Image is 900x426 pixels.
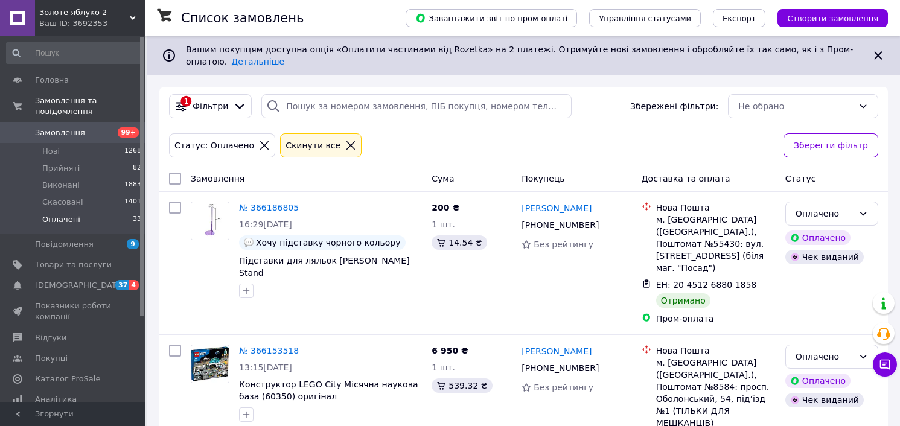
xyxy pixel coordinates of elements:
div: Не обрано [738,100,854,113]
span: Завантажити звіт по пром-оплаті [415,13,567,24]
a: Фото товару [191,202,229,240]
span: 1883 [124,180,141,191]
button: Зберегти фільтр [784,133,878,157]
span: 1401 [124,197,141,208]
span: Вашим покупцям доступна опція «Оплатити частинами від Rozetka» на 2 платежі. Отримуйте нові замов... [186,45,853,66]
span: Експорт [723,14,756,23]
span: 9 [127,239,139,249]
span: Фільтри [193,100,228,112]
span: Створити замовлення [787,14,878,23]
a: Фото товару [191,345,229,383]
input: Пошук за номером замовлення, ПІБ покупця, номером телефону, Email, номером накладної [261,94,571,118]
span: Скасовані [42,197,83,208]
span: 16:29[DATE] [239,220,292,229]
a: Підставки для ляльок [PERSON_NAME] Stand [239,256,410,278]
img: Фото товару [191,345,229,383]
div: [PHONE_NUMBER] [519,217,601,234]
span: 6 950 ₴ [432,346,468,355]
span: 1 шт. [432,220,455,229]
span: Повідомлення [35,239,94,250]
span: Зберегти фільтр [794,139,868,152]
a: № 366153518 [239,346,299,355]
div: Ваш ID: 3692353 [39,18,145,29]
button: Створити замовлення [777,9,888,27]
span: Товари та послуги [35,259,112,270]
span: 37 [115,280,129,290]
div: Чек виданий [785,393,864,407]
span: Оплачені [42,214,80,225]
span: Збережені фільтри: [630,100,718,112]
span: 200 ₴ [432,203,459,212]
div: Оплачено [785,374,851,388]
span: Прийняті [42,163,80,174]
span: Без рейтингу [534,240,593,249]
span: Замовлення та повідомлення [35,95,145,117]
div: м. [GEOGRAPHIC_DATA] ([GEOGRAPHIC_DATA].), Поштомат №55430: вул. [STREET_ADDRESS] (біля маг. "Пос... [656,214,776,274]
div: 14.54 ₴ [432,235,487,250]
div: Нова Пошта [656,345,776,357]
input: Пошук [6,42,142,64]
span: Аналітика [35,394,77,405]
span: Покупець [522,174,564,183]
div: Оплачено [796,350,854,363]
button: Експорт [713,9,766,27]
button: Управління статусами [589,9,701,27]
span: 99+ [118,127,139,138]
img: Фото товару [191,202,229,240]
span: 1 шт. [432,363,455,372]
button: Завантажити звіт по пром-оплаті [406,9,577,27]
span: Без рейтингу [534,383,593,392]
button: Чат з покупцем [873,352,897,377]
span: 13:15[DATE] [239,363,292,372]
div: Оплачено [785,230,851,245]
span: Нові [42,146,60,157]
div: Нова Пошта [656,202,776,214]
span: Хочу підставку чорного кольору [256,238,401,247]
span: Замовлення [35,127,85,138]
span: 4 [129,280,139,290]
span: Замовлення [191,174,244,183]
span: Каталог ProSale [35,374,100,384]
span: Золоте яблуко 2 [39,7,130,18]
span: Показники роботи компанії [35,300,112,322]
span: Головна [35,75,69,86]
img: :speech_balloon: [244,238,254,247]
span: Управління статусами [599,14,691,23]
div: Чек виданий [785,250,864,264]
a: [PERSON_NAME] [522,202,592,214]
h1: Список замовлень [181,11,304,25]
a: Створити замовлення [765,13,888,22]
span: Відгуки [35,332,66,343]
span: Доставка та оплата [642,174,730,183]
span: [DEMOGRAPHIC_DATA] [35,280,124,291]
a: [PERSON_NAME] [522,345,592,357]
div: Статус: Оплачено [172,139,257,152]
div: Cкинути все [283,139,343,152]
span: 33 [133,214,141,225]
div: 539.32 ₴ [432,378,492,393]
div: Пром-оплата [656,313,776,325]
span: 1268 [124,146,141,157]
a: № 366186805 [239,203,299,212]
span: 82 [133,163,141,174]
div: Отримано [656,293,710,308]
span: Cума [432,174,454,183]
div: [PHONE_NUMBER] [519,360,601,377]
span: ЕН: 20 4512 6880 1858 [656,280,757,290]
div: Оплачено [796,207,854,220]
span: Покупці [35,353,68,364]
a: Детальніше [231,57,284,66]
span: Статус [785,174,816,183]
span: Виконані [42,180,80,191]
a: Конструктор LEGO City Місячна наукова база (60350) оригінал [239,380,418,401]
